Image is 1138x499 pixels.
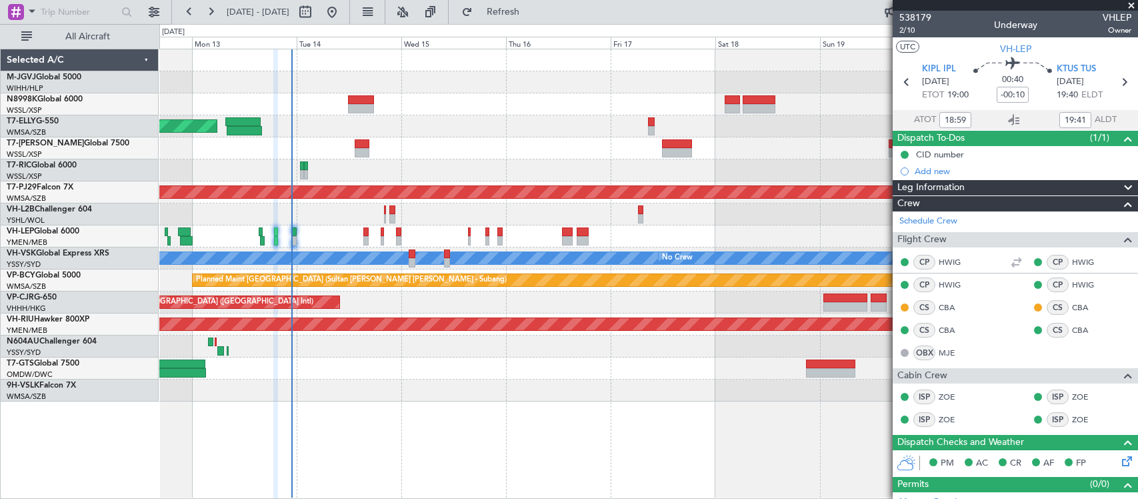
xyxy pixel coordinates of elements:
[15,26,145,47] button: All Aircraft
[475,7,531,17] span: Refresh
[7,227,79,235] a: VH-LEPGlobal 6000
[7,294,57,302] a: VP-CJRG-650
[896,41,919,53] button: UTC
[7,249,109,258] a: VH-VSKGlobal Express XRS
[7,127,46,137] a: WMSA/SZB
[947,89,969,102] span: 19:00
[1002,73,1023,87] span: 00:40
[976,457,988,470] span: AC
[7,338,39,346] span: N604AU
[1047,412,1069,427] div: ISP
[1047,278,1069,292] div: CP
[1072,256,1102,268] a: HWIG
[1072,414,1102,426] a: ZOE
[35,32,141,41] span: All Aircraft
[1047,300,1069,315] div: CS
[913,390,935,404] div: ISP
[7,183,37,191] span: T7-PJ29
[913,278,935,292] div: CP
[662,248,693,268] div: No Crew
[913,412,935,427] div: ISP
[7,139,129,147] a: T7-[PERSON_NAME]Global 7500
[897,368,947,384] span: Cabin Crew
[7,316,34,324] span: VH-RIU
[922,75,949,89] span: [DATE]
[1090,131,1109,145] span: (1/1)
[7,282,46,292] a: WMSA/SZB
[939,391,969,403] a: ZOE
[1081,89,1103,102] span: ELDT
[1103,25,1131,36] span: Owner
[7,105,42,115] a: WSSL/XSP
[1072,279,1102,291] a: HWIG
[1047,390,1069,404] div: ISP
[7,260,41,270] a: YSSY/SYD
[1072,324,1102,336] a: CBA
[91,292,313,312] div: Planned Maint [GEOGRAPHIC_DATA] ([GEOGRAPHIC_DATA] Intl)
[899,11,931,25] span: 538179
[7,205,92,213] a: VH-L2BChallenger 604
[899,25,931,36] span: 2/10
[913,323,935,338] div: CS
[7,149,42,159] a: WSSL/XSP
[7,382,76,390] a: 9H-VSLKFalcon 7X
[994,18,1037,32] div: Underway
[897,232,947,247] span: Flight Crew
[1076,457,1086,470] span: FP
[913,255,935,270] div: CP
[41,2,117,22] input: Trip Number
[1090,477,1109,491] span: (0/0)
[7,73,81,81] a: M-JGVJGlobal 5000
[1057,63,1096,76] span: KTUS TUS
[1057,89,1078,102] span: 19:40
[7,348,41,358] a: YSSY/SYD
[455,1,535,23] button: Refresh
[7,161,31,169] span: T7-RIC
[939,347,969,359] a: MJE
[162,27,185,38] div: [DATE]
[7,73,36,81] span: M-JGVJ
[7,272,81,280] a: VP-BCYGlobal 5000
[820,37,925,49] div: Sun 19
[227,6,289,18] span: [DATE] - [DATE]
[611,37,715,49] div: Fri 17
[7,249,36,258] span: VH-VSK
[1043,457,1054,470] span: AF
[7,83,43,93] a: WIHH/HLP
[7,360,79,368] a: T7-GTSGlobal 7500
[897,435,1024,450] span: Dispatch Checks and Weather
[7,215,45,225] a: YSHL/WOL
[7,316,89,324] a: VH-RIUHawker 800XP
[1010,457,1021,470] span: CR
[7,294,34,302] span: VP-CJR
[1057,75,1084,89] span: [DATE]
[7,183,73,191] a: T7-PJ29Falcon 7X
[7,161,77,169] a: T7-RICGlobal 6000
[7,237,47,247] a: YMEN/MEB
[1047,255,1069,270] div: CP
[897,196,920,211] span: Crew
[1072,391,1102,403] a: ZOE
[939,324,969,336] a: CBA
[939,256,969,268] a: HWIG
[916,149,964,160] div: CID number
[7,117,59,125] a: T7-ELLYG-550
[897,477,929,492] span: Permits
[7,370,53,380] a: OMDW/DWC
[915,165,1131,177] div: Add new
[7,360,34,368] span: T7-GTS
[7,326,47,336] a: YMEN/MEB
[7,95,83,103] a: N8998KGlobal 6000
[897,131,965,146] span: Dispatch To-Dos
[7,304,46,314] a: VHHH/HKG
[401,37,506,49] div: Wed 15
[914,113,936,127] span: ATOT
[715,37,820,49] div: Sat 18
[7,272,35,280] span: VP-BCY
[506,37,611,49] div: Thu 16
[913,346,935,360] div: OBX
[7,171,42,181] a: WSSL/XSP
[297,37,401,49] div: Tue 14
[196,270,507,290] div: Planned Maint [GEOGRAPHIC_DATA] (Sultan [PERSON_NAME] [PERSON_NAME] - Subang)
[192,37,297,49] div: Mon 13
